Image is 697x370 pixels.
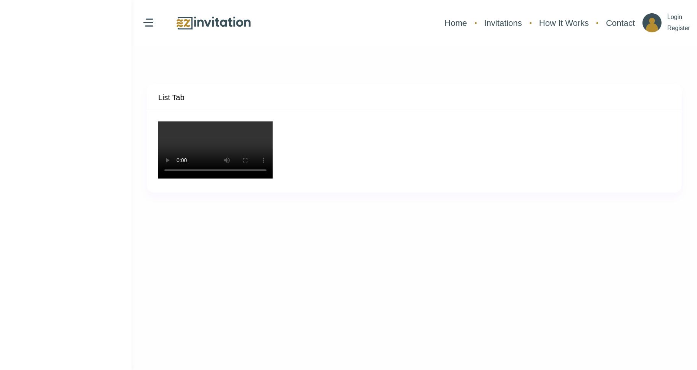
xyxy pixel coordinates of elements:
[642,13,662,32] img: ico_account.png
[441,13,471,33] a: Home
[535,13,593,33] a: How It Works
[602,13,639,33] a: Contact
[158,121,273,179] video: Your browser does not support the video tag.
[158,93,185,102] h4: List Tab
[175,15,252,31] img: logo.png
[667,12,690,34] p: Login Register
[480,13,526,33] a: Invitations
